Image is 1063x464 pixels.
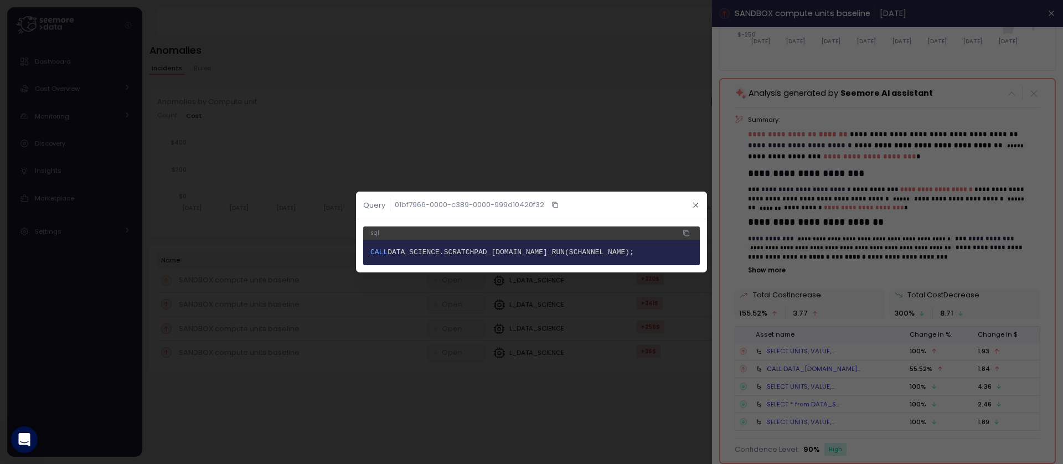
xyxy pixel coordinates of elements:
[11,426,38,453] div: Open Intercom Messenger
[395,199,544,210] p: 01bf7966-0000-c389-0000-999d10420f32
[370,229,379,237] p: sql
[363,202,385,209] span: Query
[388,248,634,256] span: DATA_SCIENCE.SCRATCHPAD_[DOMAIN_NAME]_RUN($CHANNEL_NAME);
[370,248,388,256] span: CALL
